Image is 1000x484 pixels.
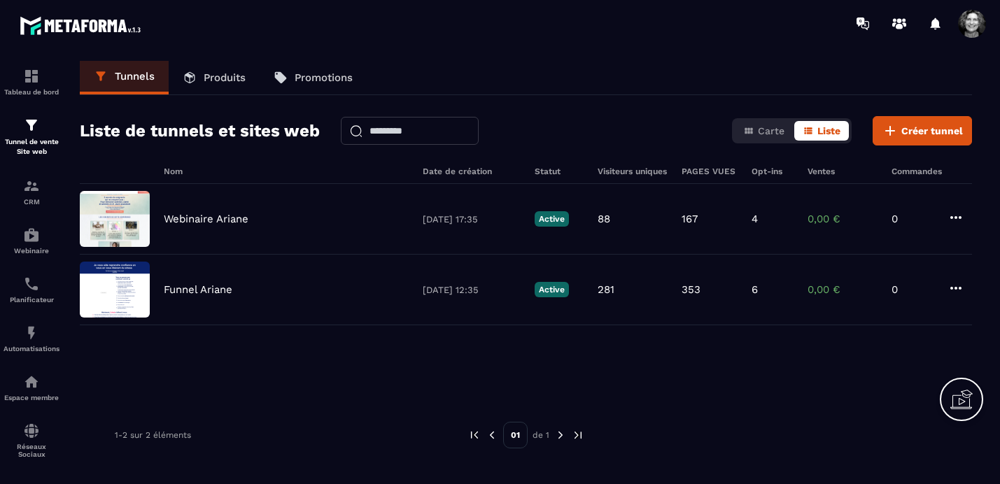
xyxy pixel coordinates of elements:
[260,61,367,94] a: Promotions
[23,276,40,292] img: scheduler
[23,373,40,390] img: automations
[80,262,150,318] img: image
[3,198,59,206] p: CRM
[533,429,549,441] p: de 1
[3,345,59,353] p: Automatisations
[23,325,40,341] img: automations
[892,213,934,225] p: 0
[23,422,40,439] img: social-network
[752,283,758,296] p: 6
[535,282,569,297] p: Active
[572,429,584,441] img: next
[901,124,963,138] span: Créer tunnel
[752,213,758,225] p: 4
[682,166,738,176] h6: PAGES VUES
[115,430,191,440] p: 1-2 sur 2 éléments
[598,283,614,296] p: 281
[20,13,146,38] img: logo
[169,61,260,94] a: Produits
[164,166,409,176] h6: Nom
[80,61,169,94] a: Tunnels
[486,429,498,441] img: prev
[808,283,878,296] p: 0,00 €
[3,57,59,106] a: formationformationTableau de bord
[80,191,150,247] img: image
[423,166,521,176] h6: Date de création
[735,121,793,141] button: Carte
[3,314,59,363] a: automationsautomationsAutomatisations
[3,412,59,469] a: social-networksocial-networkRéseaux Sociaux
[23,227,40,243] img: automations
[23,117,40,134] img: formation
[503,422,528,448] p: 01
[164,213,248,225] p: Webinaire Ariane
[892,283,934,296] p: 0
[682,283,700,296] p: 353
[23,68,40,85] img: formation
[535,211,569,227] p: Active
[758,125,784,136] span: Carte
[423,285,521,295] p: [DATE] 12:35
[3,265,59,314] a: schedulerschedulerPlanificateur
[204,71,246,84] p: Produits
[873,116,972,145] button: Créer tunnel
[164,283,232,296] p: Funnel Ariane
[892,166,942,176] h6: Commandes
[598,166,668,176] h6: Visiteurs uniques
[3,394,59,401] p: Espace membre
[3,247,59,255] p: Webinaire
[3,216,59,265] a: automationsautomationsWebinaire
[554,429,567,441] img: next
[752,166,794,176] h6: Opt-ins
[295,71,353,84] p: Promotions
[682,213,698,225] p: 167
[115,70,155,83] p: Tunnels
[817,125,840,136] span: Liste
[3,106,59,167] a: formationformationTunnel de vente Site web
[3,296,59,304] p: Planificateur
[23,178,40,194] img: formation
[3,88,59,96] p: Tableau de bord
[3,167,59,216] a: formationformationCRM
[423,214,521,225] p: [DATE] 17:35
[535,166,584,176] h6: Statut
[3,443,59,458] p: Réseaux Sociaux
[808,166,878,176] h6: Ventes
[3,363,59,412] a: automationsautomationsEspace membre
[808,213,878,225] p: 0,00 €
[468,429,481,441] img: prev
[794,121,849,141] button: Liste
[80,117,320,145] h2: Liste de tunnels et sites web
[3,137,59,157] p: Tunnel de vente Site web
[598,213,610,225] p: 88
